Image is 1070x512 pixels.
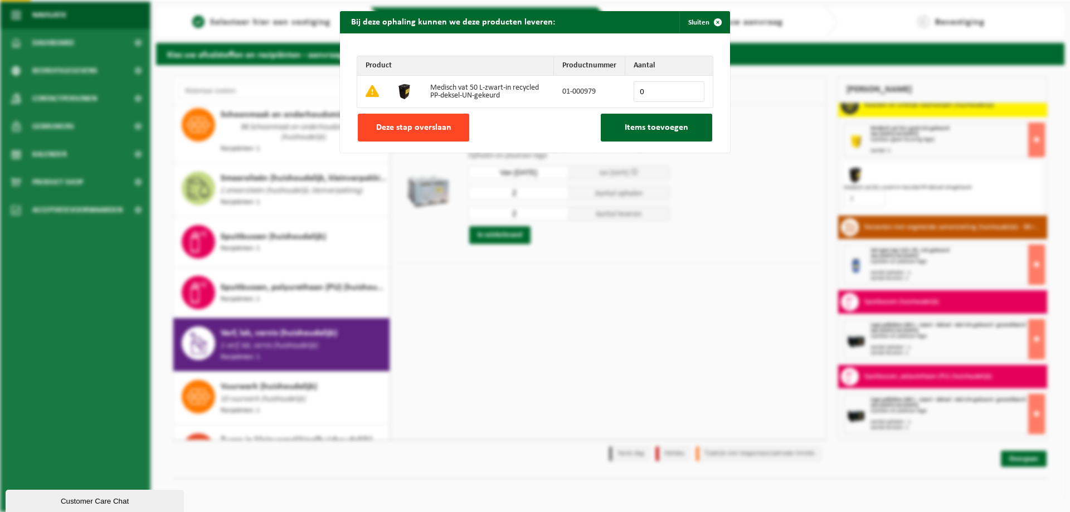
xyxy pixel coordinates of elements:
button: Items toevoegen [601,114,712,142]
button: Sluiten [679,11,729,33]
th: Aantal [625,56,713,76]
h2: Bij deze ophaling kunnen we deze producten leveren: [340,11,566,32]
th: Productnummer [554,56,625,76]
img: 01-000979 [396,82,414,100]
td: 01-000979 [554,76,625,108]
td: Medisch vat 50 L-zwart-in recycled PP-deksel-UN-gekeurd [422,76,554,108]
span: Items toevoegen [625,123,688,132]
span: Deze stap overslaan [376,123,451,132]
th: Product [357,56,554,76]
button: Deze stap overslaan [358,114,469,142]
iframe: chat widget [6,487,186,512]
